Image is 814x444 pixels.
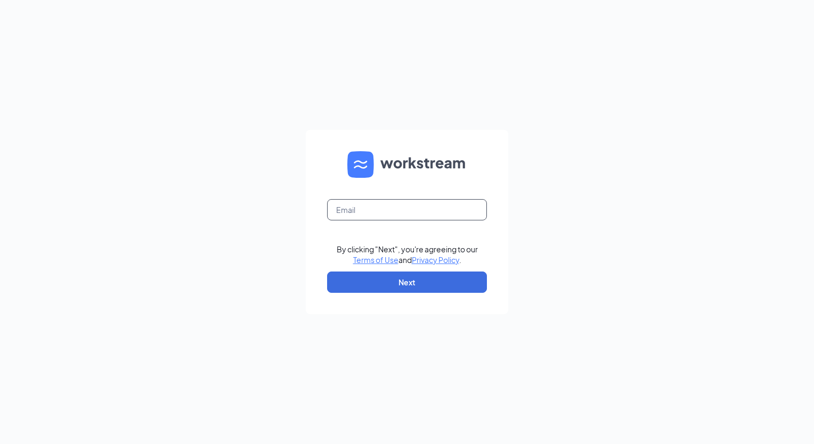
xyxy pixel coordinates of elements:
[337,244,478,265] div: By clicking "Next", you're agreeing to our and .
[347,151,467,178] img: WS logo and Workstream text
[327,199,487,220] input: Email
[353,255,398,265] a: Terms of Use
[412,255,459,265] a: Privacy Policy
[327,272,487,293] button: Next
